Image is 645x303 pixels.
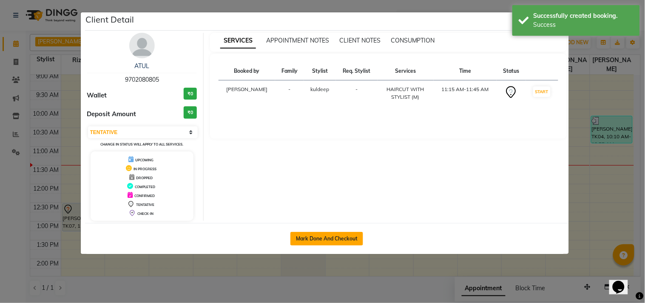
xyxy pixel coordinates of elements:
span: TENTATIVE [136,203,154,207]
div: Successfully created booking. [534,11,634,20]
button: START [533,86,551,97]
th: Services [378,62,434,80]
iframe: chat widget [609,269,636,294]
span: Wallet [87,91,107,100]
span: CHECK-IN [137,212,153,216]
th: Time [434,62,497,80]
span: kuldeep [311,86,330,92]
a: ATUL [134,62,149,70]
td: 11:15 AM-11:45 AM [434,80,497,106]
th: Family [275,62,304,80]
span: CONFIRMED [134,194,155,198]
div: HAIRCUT WITH STYLIST (M) [383,86,429,101]
div: Success [534,20,634,29]
th: Stylist [304,62,336,80]
th: Status [497,62,526,80]
td: - [336,80,378,106]
td: - [275,80,304,106]
span: Deposit Amount [87,109,136,119]
img: avatar [129,33,155,58]
h3: ₹0 [184,88,197,100]
span: UPCOMING [135,158,153,162]
span: IN PROGRESS [134,167,156,171]
span: SERVICES [220,33,256,49]
span: COMPLETED [135,185,155,189]
th: Booked by [219,62,275,80]
span: 9702080805 [125,76,159,83]
h5: Client Detail [86,13,134,26]
th: Req. Stylist [336,62,378,80]
button: Mark Done And Checkout [290,232,363,246]
span: CLIENT NOTES [339,37,381,44]
span: CONSUMPTION [391,37,435,44]
small: Change in status will apply to all services. [100,142,183,146]
span: DROPPED [136,176,153,180]
td: [PERSON_NAME] [219,80,275,106]
h3: ₹0 [184,106,197,119]
span: APPOINTMENT NOTES [266,37,329,44]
